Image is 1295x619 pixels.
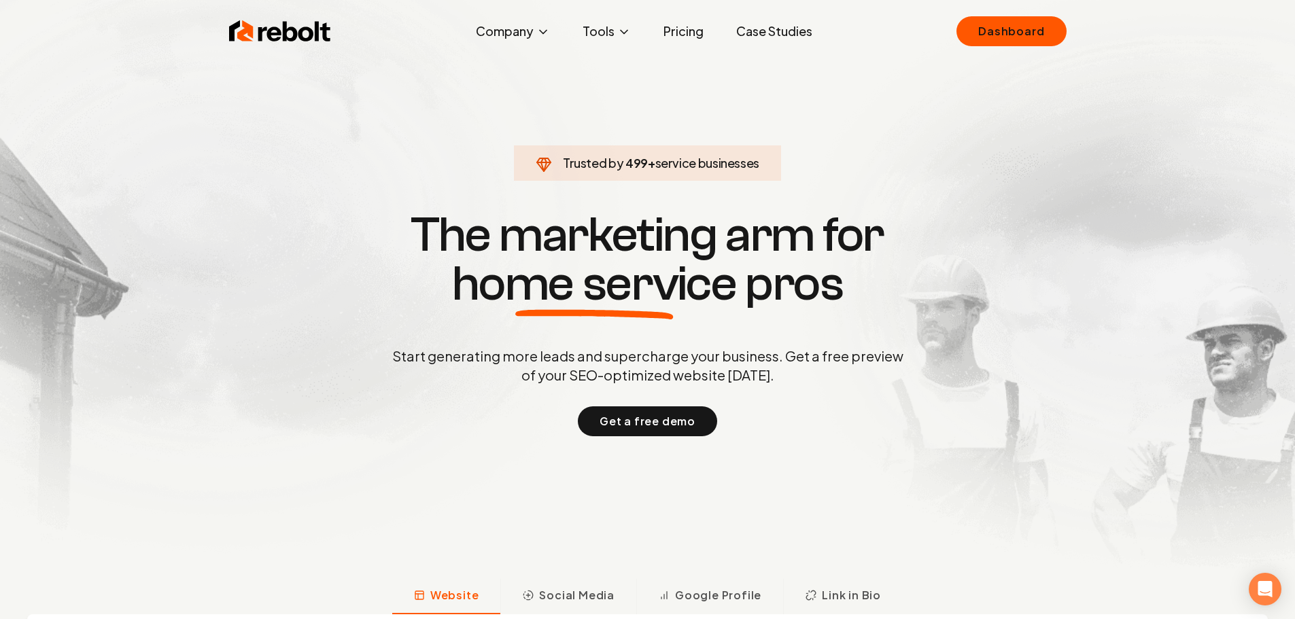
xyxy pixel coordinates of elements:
[452,260,737,308] span: home service
[539,587,615,603] span: Social Media
[956,16,1066,46] a: Dashboard
[322,211,974,308] h1: The marketing arm for pros
[675,587,761,603] span: Google Profile
[392,579,501,614] button: Website
[725,18,823,45] a: Case Studies
[465,18,561,45] button: Company
[1249,573,1281,605] div: Open Intercom Messenger
[229,18,331,45] img: Rebolt Logo
[572,18,642,45] button: Tools
[430,587,479,603] span: Website
[625,154,648,173] span: 499
[636,579,783,614] button: Google Profile
[500,579,636,614] button: Social Media
[563,155,623,171] span: Trusted by
[783,579,903,614] button: Link in Bio
[653,18,714,45] a: Pricing
[648,155,655,171] span: +
[390,347,906,385] p: Start generating more leads and supercharge your business. Get a free preview of your SEO-optimiz...
[822,587,881,603] span: Link in Bio
[578,406,717,436] button: Get a free demo
[655,155,760,171] span: service businesses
